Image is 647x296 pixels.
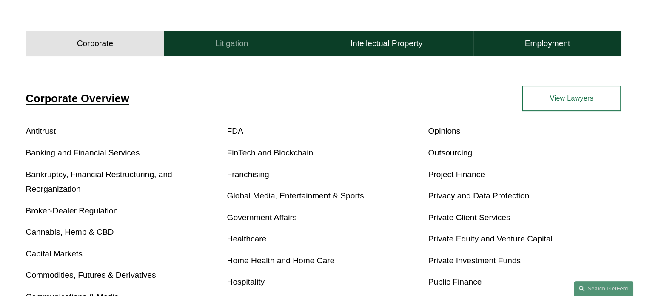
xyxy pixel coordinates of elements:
a: Cannabis, Hemp & CBD [26,227,114,236]
a: Broker-Dealer Regulation [26,206,118,215]
a: Hospitality [227,277,265,286]
a: Healthcare [227,234,267,243]
a: Government Affairs [227,213,297,222]
h4: Employment [525,38,570,49]
a: Commodities, Futures & Derivatives [26,270,156,279]
a: Capital Markets [26,249,83,258]
a: Private Equity and Venture Capital [428,234,552,243]
a: Private Investment Funds [428,256,521,265]
h4: Litigation [215,38,248,49]
a: Privacy and Data Protection [428,191,529,200]
a: Private Client Services [428,213,510,222]
a: Global Media, Entertainment & Sports [227,191,364,200]
a: Corporate Overview [26,92,129,104]
a: Banking and Financial Services [26,148,140,157]
a: Opinions [428,126,460,135]
a: Antitrust [26,126,56,135]
a: Project Finance [428,170,485,179]
h4: Intellectual Property [351,38,423,49]
a: View Lawyers [522,86,621,111]
a: Bankruptcy, Financial Restructuring, and Reorganization [26,170,172,194]
a: Outsourcing [428,148,472,157]
a: Public Finance [428,277,482,286]
a: FinTech and Blockchain [227,148,314,157]
a: Search this site [574,281,633,296]
a: Franchising [227,170,269,179]
a: Home Health and Home Care [227,256,335,265]
h4: Corporate [77,38,113,49]
a: FDA [227,126,243,135]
